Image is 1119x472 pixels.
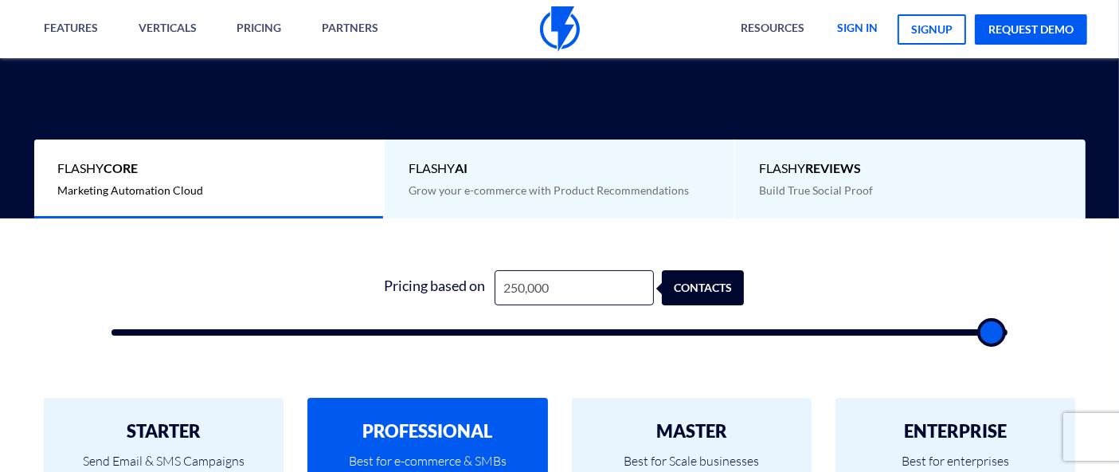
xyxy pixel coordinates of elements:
[805,160,861,175] b: REVIEWS
[68,422,260,441] h2: STARTER
[58,159,359,178] span: Flashy
[58,183,204,197] span: Marketing Automation Cloud
[331,422,523,441] h2: PROFESSIONAL
[455,160,468,175] b: AI
[859,422,1051,441] h2: ENTERPRISE
[104,160,139,175] b: Core
[759,183,873,197] span: Build True Social Proof
[975,14,1087,45] a: request demo
[596,422,788,441] h2: MASTER
[898,14,966,45] a: signup
[759,159,1062,178] span: Flashy
[409,183,689,197] span: Grow your e-commerce with Product Recommendations
[671,270,753,306] div: contacts
[409,159,710,178] span: Flashy
[375,270,495,306] div: Pricing based on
